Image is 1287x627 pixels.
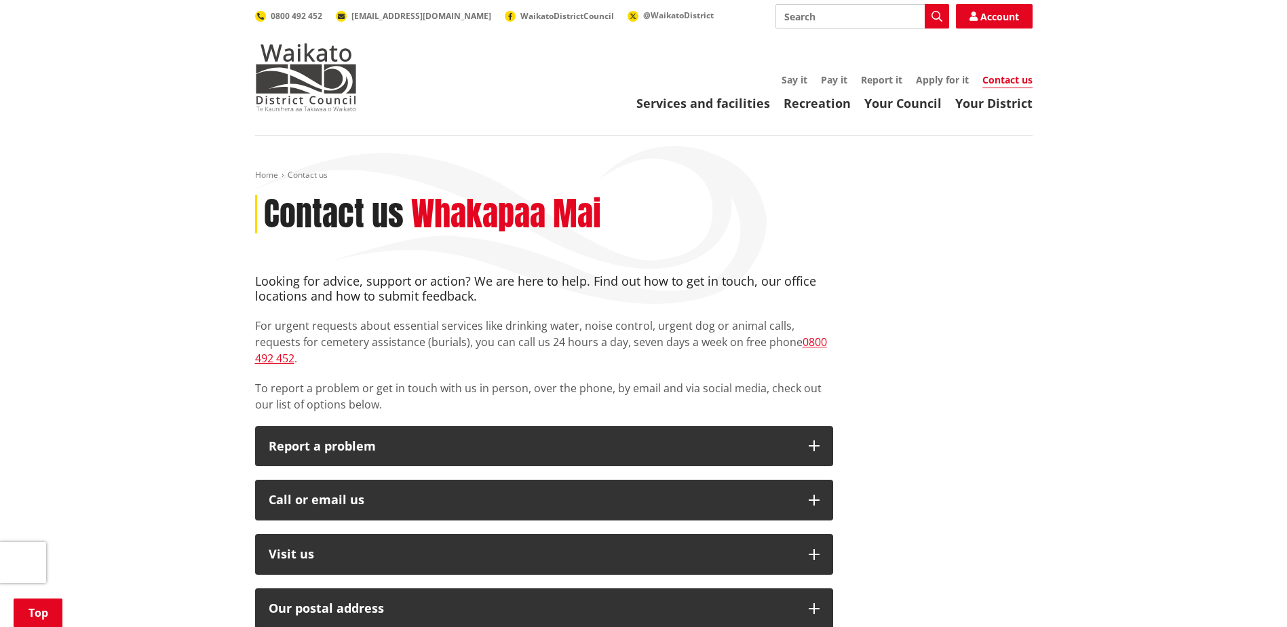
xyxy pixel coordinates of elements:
[255,335,827,366] a: 0800 492 452
[255,318,833,366] p: For urgent requests about essential services like drinking water, noise control, urgent dog or an...
[269,440,795,453] p: Report a problem
[255,480,833,520] button: Call or email us
[411,195,601,234] h2: Whakapaa Mai
[505,10,614,22] a: WaikatoDistrictCouncil
[643,9,714,21] span: @WaikatoDistrict
[269,493,795,507] div: Call or email us
[14,598,62,627] a: Top
[255,380,833,413] p: To report a problem or get in touch with us in person, over the phone, by email and via social me...
[955,95,1033,111] a: Your District
[775,4,949,28] input: Search input
[255,10,322,22] a: 0800 492 452
[982,73,1033,88] a: Contact us
[916,73,969,86] a: Apply for it
[336,10,491,22] a: [EMAIL_ADDRESS][DOMAIN_NAME]
[271,10,322,22] span: 0800 492 452
[269,548,795,561] p: Visit us
[956,4,1033,28] a: Account
[520,10,614,22] span: WaikatoDistrictCouncil
[636,95,770,111] a: Services and facilities
[255,169,278,180] a: Home
[255,534,833,575] button: Visit us
[288,169,328,180] span: Contact us
[255,43,357,111] img: Waikato District Council - Te Kaunihera aa Takiwaa o Waikato
[255,426,833,467] button: Report a problem
[628,9,714,21] a: @WaikatoDistrict
[351,10,491,22] span: [EMAIL_ADDRESS][DOMAIN_NAME]
[784,95,851,111] a: Recreation
[821,73,847,86] a: Pay it
[255,170,1033,181] nav: breadcrumb
[264,195,404,234] h1: Contact us
[782,73,807,86] a: Say it
[861,73,902,86] a: Report it
[255,274,833,303] h4: Looking for advice, support or action? We are here to help. Find out how to get in touch, our off...
[269,602,795,615] h2: Our postal address
[864,95,942,111] a: Your Council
